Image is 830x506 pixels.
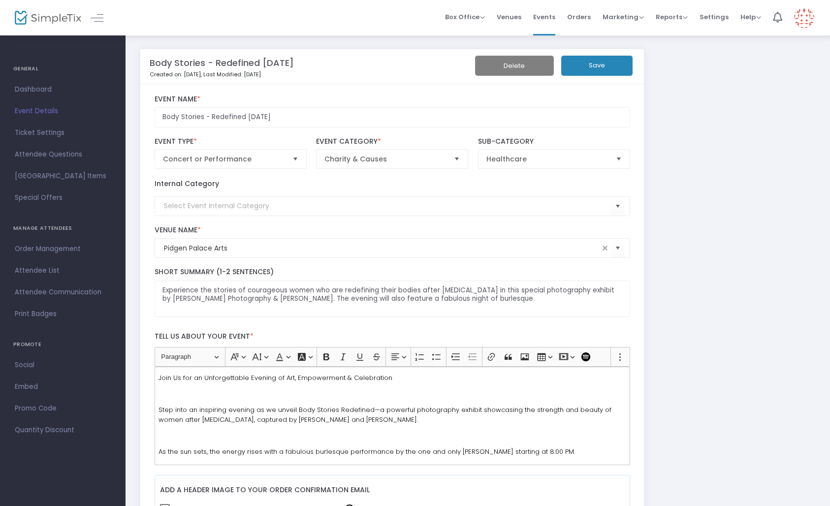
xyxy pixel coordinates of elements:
span: , Last Modified: [DATE] [201,70,261,78]
span: Print Badges [15,308,111,320]
span: Social [15,359,111,372]
label: Add a header image to your order confirmation email [160,480,370,501]
input: Select Event Internal Category [164,201,611,211]
span: Attendee Communication [15,286,111,299]
h4: GENERAL [13,59,112,79]
label: Tell us about your event [150,327,635,347]
div: Rich Text Editor, main [155,367,630,465]
span: Join Us for an Unforgettable Evening of Art, Empowerment & Celebration [159,373,392,382]
h4: MANAGE ATTENDEES [13,219,112,238]
label: Event Name [155,95,630,104]
span: Concert or Performance [163,154,285,164]
button: Select [611,196,625,216]
span: Promo Code [15,402,111,415]
button: Delete [475,56,554,76]
span: Ticket Settings [15,126,111,139]
span: Charity & Causes [324,154,446,164]
div: Editor toolbar [155,347,630,367]
span: Events [533,4,555,30]
span: Attendee Questions [15,148,111,161]
button: Select [611,238,625,258]
span: clear [599,242,611,254]
button: Save [561,56,633,76]
span: Attendee List [15,264,111,277]
label: Event Category [316,137,468,146]
label: Venue Name [155,226,630,235]
span: Dashboard [15,83,111,96]
span: Box Office [445,12,485,22]
button: Select [288,150,302,168]
button: Paragraph [157,349,223,365]
span: Order Management [15,243,111,255]
span: Reports [656,12,688,22]
span: Embed [15,380,111,393]
span: Event Details [15,105,111,118]
p: Created on: [DATE] [150,70,473,79]
h4: PROMOTE [13,335,112,354]
input: Enter Event Name [155,107,630,127]
span: Settings [700,4,729,30]
span: Step into an inspiring evening as we unveil Body Stories Redefined—a powerful photography exhibit... [159,405,611,424]
span: Short Summary (1-2 Sentences) [155,267,274,277]
input: Select Venue [164,243,599,253]
label: Sub-Category [478,137,630,146]
m-panel-title: Body Stories - Redefined [DATE] [150,56,294,69]
span: Help [740,12,761,22]
button: Select [612,150,626,168]
span: As the sun sets, the energy rises with a fabulous burlesque performance by the one and only [PERS... [159,447,575,456]
span: [GEOGRAPHIC_DATA] Items [15,170,111,183]
span: Quantity Discount [15,424,111,437]
span: Venues [497,4,521,30]
span: Marketing [603,12,644,22]
label: Event Type [155,137,307,146]
span: Paragraph [161,351,212,363]
span: Healthcare [486,154,608,164]
span: Special Offers [15,191,111,204]
span: Orders [567,4,591,30]
button: Select [450,150,464,168]
label: Internal Category [155,179,219,189]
